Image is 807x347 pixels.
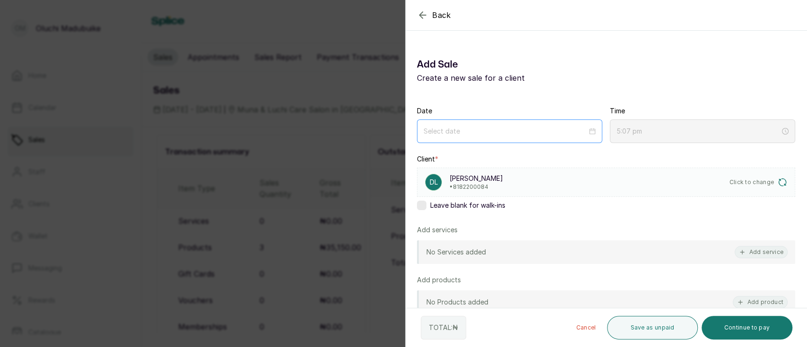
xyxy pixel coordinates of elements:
[733,296,788,308] button: Add product
[729,178,788,187] button: Click to change
[417,57,795,72] h1: Add Sale
[417,154,438,164] label: Client
[729,178,774,186] span: Click to change
[417,275,461,285] p: Add products
[568,316,603,339] button: Cancel
[426,297,488,307] p: No Products added
[417,225,458,235] p: Add services
[429,323,458,332] p: TOTAL: ₦
[450,183,503,191] p: • 8182200084
[450,174,503,183] p: [PERSON_NAME]
[424,126,587,136] input: Select date
[735,246,788,258] button: Add service
[702,316,793,339] button: Continue to pay
[417,106,432,116] label: Date
[607,316,697,339] button: Save as unpaid
[426,247,486,257] p: No Services added
[417,72,795,84] p: Create a new sale for a client
[417,9,451,21] button: Back
[610,106,625,116] label: Time
[616,126,780,136] input: Select time
[432,9,451,21] span: Back
[430,178,438,187] p: DL
[430,201,505,210] span: Leave blank for walk-ins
